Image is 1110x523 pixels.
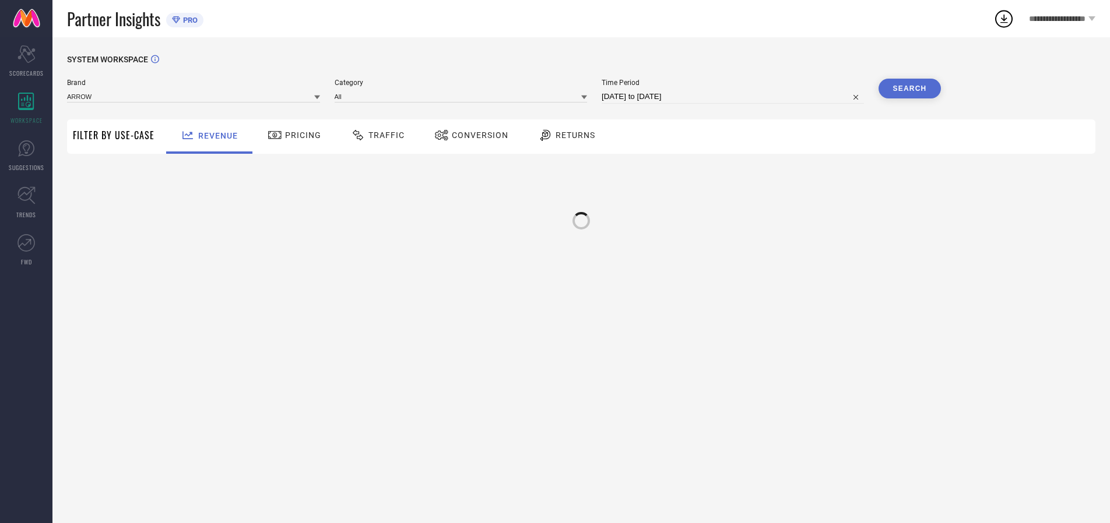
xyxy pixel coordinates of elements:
[21,257,32,266] span: FWD
[368,130,405,140] span: Traffic
[16,210,36,219] span: TRENDS
[285,130,321,140] span: Pricing
[67,55,148,64] span: SYSTEM WORKSPACE
[73,128,154,142] span: Filter By Use-Case
[556,130,595,140] span: Returns
[10,116,43,125] span: WORKSPACE
[452,130,508,140] span: Conversion
[602,79,864,87] span: Time Period
[993,8,1014,29] div: Open download list
[198,131,238,140] span: Revenue
[67,7,160,31] span: Partner Insights
[335,79,588,87] span: Category
[180,16,198,24] span: PRO
[602,90,864,104] input: Select time period
[9,163,44,172] span: SUGGESTIONS
[67,79,320,87] span: Brand
[879,79,942,98] button: Search
[9,69,44,77] span: SCORECARDS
